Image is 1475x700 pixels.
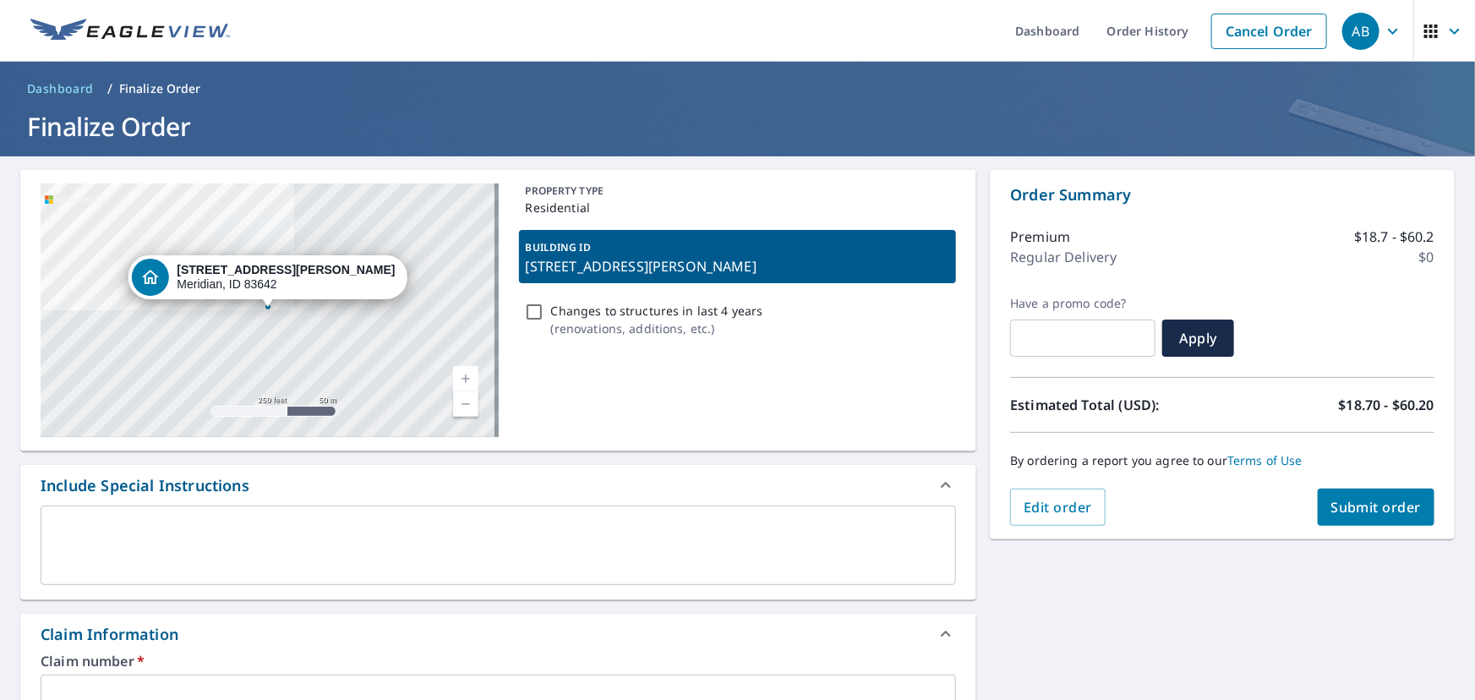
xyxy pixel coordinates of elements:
[551,302,763,320] p: Changes to structures in last 4 years
[30,19,230,44] img: EV Logo
[1419,247,1434,267] p: $0
[1010,183,1434,206] p: Order Summary
[1010,227,1070,247] p: Premium
[20,465,976,506] div: Include Special Instructions
[177,263,395,292] div: Meridian, ID 83642
[453,366,478,391] a: Current Level 17, Zoom In
[526,183,950,199] p: PROPERTY TYPE
[41,623,178,646] div: Claim Information
[526,240,591,254] p: BUILDING ID
[1010,489,1106,526] button: Edit order
[119,80,201,97] p: Finalize Order
[1342,13,1379,50] div: AB
[551,320,763,337] p: ( renovations, additions, etc. )
[1162,320,1234,357] button: Apply
[20,75,101,102] a: Dashboard
[453,391,478,417] a: Current Level 17, Zoom Out
[526,256,950,276] p: [STREET_ADDRESS][PERSON_NAME]
[20,109,1455,144] h1: Finalize Order
[177,263,395,276] strong: [STREET_ADDRESS][PERSON_NAME]
[20,614,976,654] div: Claim Information
[1354,227,1434,247] p: $18.7 - $60.2
[1318,489,1435,526] button: Submit order
[107,79,112,99] li: /
[526,199,950,216] p: Residential
[1010,395,1222,415] p: Estimated Total (USD):
[41,654,956,668] label: Claim number
[1227,452,1303,468] a: Terms of Use
[1176,329,1221,347] span: Apply
[1211,14,1327,49] a: Cancel Order
[1010,296,1155,311] label: Have a promo code?
[1024,498,1092,517] span: Edit order
[128,255,407,308] div: Dropped pin, building 1, Residential property, 2950 S Givens Way Meridian, ID 83642
[1331,498,1422,517] span: Submit order
[27,80,94,97] span: Dashboard
[20,75,1455,102] nav: breadcrumb
[1010,247,1117,267] p: Regular Delivery
[1339,395,1434,415] p: $18.70 - $60.20
[41,474,249,497] div: Include Special Instructions
[1010,453,1434,468] p: By ordering a report you agree to our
